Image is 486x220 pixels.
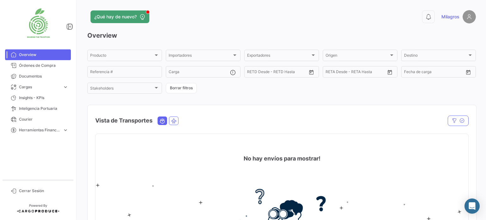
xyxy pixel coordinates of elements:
img: placeholder-user.png [463,10,476,23]
input: Desde [247,71,259,75]
a: Overview [5,49,71,60]
span: Exportadores [247,54,310,59]
h4: Vista de Transportes [95,116,153,125]
button: Open calendar [464,67,473,77]
span: expand_more [63,127,68,133]
span: Origen [326,54,389,59]
input: Desde [404,71,415,75]
button: Borrar filtros [166,83,197,93]
span: Overview [19,52,68,58]
a: Insights - KPIs [5,92,71,103]
button: Air [169,117,178,125]
span: Cargas [19,84,60,90]
a: Documentos [5,71,71,82]
input: Hasta [341,71,370,75]
input: Hasta [263,71,291,75]
span: Producto [90,54,153,59]
a: Courier [5,114,71,125]
a: Órdenes de Compra [5,60,71,71]
span: Herramientas Financieras [19,127,60,133]
div: Abrir Intercom Messenger [464,198,480,214]
span: Milagros [441,14,459,20]
button: ¿Qué hay de nuevo? [90,10,149,23]
button: Open calendar [385,67,395,77]
span: Documentos [19,73,68,79]
span: Courier [19,116,68,122]
span: Destino [404,54,467,59]
span: Órdenes de Compra [19,63,68,68]
h4: No hay envíos para mostrar! [244,154,321,163]
span: Insights - KPIs [19,95,68,101]
span: Cerrar Sesión [19,188,68,194]
input: Desde [326,71,337,75]
span: Inteligencia Portuaria [19,106,68,111]
a: Inteligencia Portuaria [5,103,71,114]
h3: Overview [87,31,476,40]
span: Stakeholders [90,87,153,91]
button: Open calendar [307,67,316,77]
span: Importadores [169,54,232,59]
button: Ocean [158,117,167,125]
input: Hasta [420,71,448,75]
span: expand_more [63,84,68,90]
span: ¿Qué hay de nuevo? [94,14,137,20]
img: 6db86da7-1800-4037-b9d2-19d602bfd0ac.jpg [22,8,54,39]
